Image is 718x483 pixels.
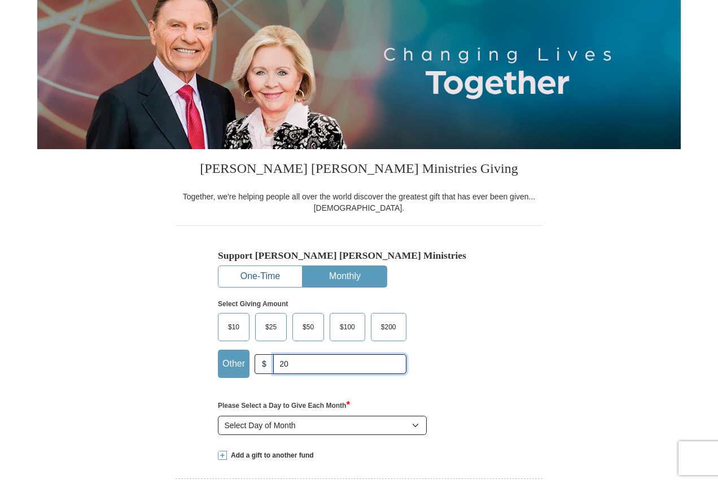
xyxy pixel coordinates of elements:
h3: [PERSON_NAME] [PERSON_NAME] Ministries Giving [176,149,542,191]
strong: Select Giving Amount [218,300,288,308]
span: $25 [260,319,282,336]
input: Other Amount [273,354,406,374]
span: $10 [222,319,245,336]
strong: Please Select a Day to Give Each Month [218,402,350,410]
button: Monthly [303,266,387,287]
button: One-Time [218,266,302,287]
span: $50 [297,319,319,336]
span: $200 [375,319,402,336]
span: $100 [334,319,361,336]
div: Together, we're helping people all over the world discover the greatest gift that has ever been g... [176,191,542,214]
h5: Support [PERSON_NAME] [PERSON_NAME] Ministries [218,250,500,262]
span: Add a gift to another fund [227,451,314,460]
span: $ [255,354,274,374]
label: Other [218,350,249,377]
